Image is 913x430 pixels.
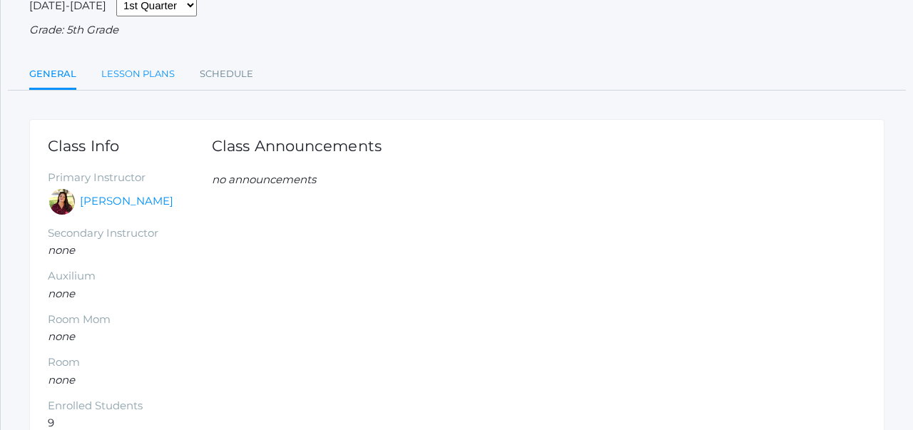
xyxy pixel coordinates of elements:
[48,138,212,154] h1: Class Info
[80,193,173,210] a: [PERSON_NAME]
[29,22,884,39] div: Grade: 5th Grade
[48,400,212,412] h5: Enrolled Students
[48,243,75,257] em: none
[48,287,75,300] em: none
[212,173,316,186] em: no announcements
[29,60,76,91] a: General
[48,373,75,387] em: none
[48,329,75,343] em: none
[212,138,382,154] h1: Class Announcements
[48,270,212,282] h5: Auxilium
[200,60,253,88] a: Schedule
[48,172,212,184] h5: Primary Instructor
[48,357,212,369] h5: Room
[48,314,212,326] h5: Room Mom
[48,227,212,240] h5: Secondary Instructor
[101,60,175,88] a: Lesson Plans
[48,188,76,216] div: Elizabeth Benzinger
